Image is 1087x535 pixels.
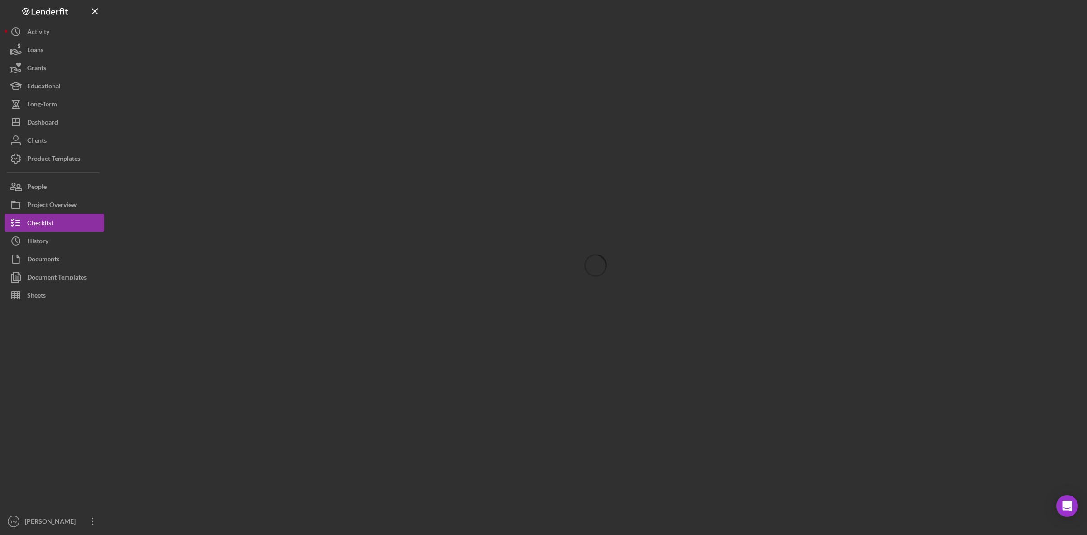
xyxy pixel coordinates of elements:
[5,512,104,530] button: TW[PERSON_NAME]
[5,268,104,286] button: Document Templates
[27,77,61,97] div: Educational
[27,149,80,170] div: Product Templates
[10,519,18,524] text: TW
[5,59,104,77] button: Grants
[27,232,48,252] div: History
[1056,495,1078,517] div: Open Intercom Messenger
[27,131,47,152] div: Clients
[5,214,104,232] button: Checklist
[27,95,57,116] div: Long-Term
[27,41,43,61] div: Loans
[27,214,53,234] div: Checklist
[5,250,104,268] button: Documents
[5,131,104,149] button: Clients
[27,250,59,270] div: Documents
[23,512,82,533] div: [PERSON_NAME]
[5,178,104,196] button: People
[27,268,87,289] div: Document Templates
[5,41,104,59] button: Loans
[5,95,104,113] button: Long-Term
[27,113,58,134] div: Dashboard
[5,23,104,41] button: Activity
[5,232,104,250] button: History
[5,149,104,168] button: Product Templates
[27,178,47,198] div: People
[5,286,104,304] button: Sheets
[27,23,49,43] div: Activity
[5,196,104,214] button: Project Overview
[27,59,46,79] div: Grants
[27,196,77,216] div: Project Overview
[5,77,104,95] button: Educational
[5,113,104,131] button: Dashboard
[27,286,46,307] div: Sheets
